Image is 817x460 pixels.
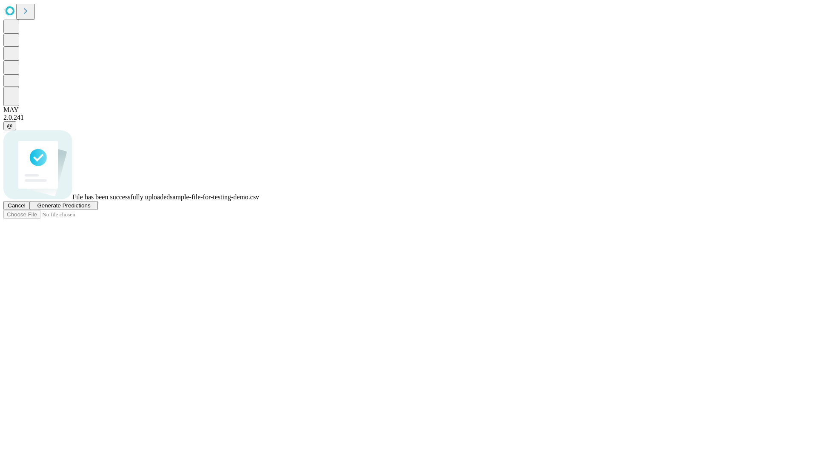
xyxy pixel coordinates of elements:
span: @ [7,123,13,129]
span: Cancel [8,202,26,209]
span: sample-file-for-testing-demo.csv [170,193,259,201]
div: MAY [3,106,814,114]
button: Cancel [3,201,30,210]
span: File has been successfully uploaded [72,193,170,201]
div: 2.0.241 [3,114,814,121]
span: Generate Predictions [37,202,90,209]
button: Generate Predictions [30,201,98,210]
button: @ [3,121,16,130]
